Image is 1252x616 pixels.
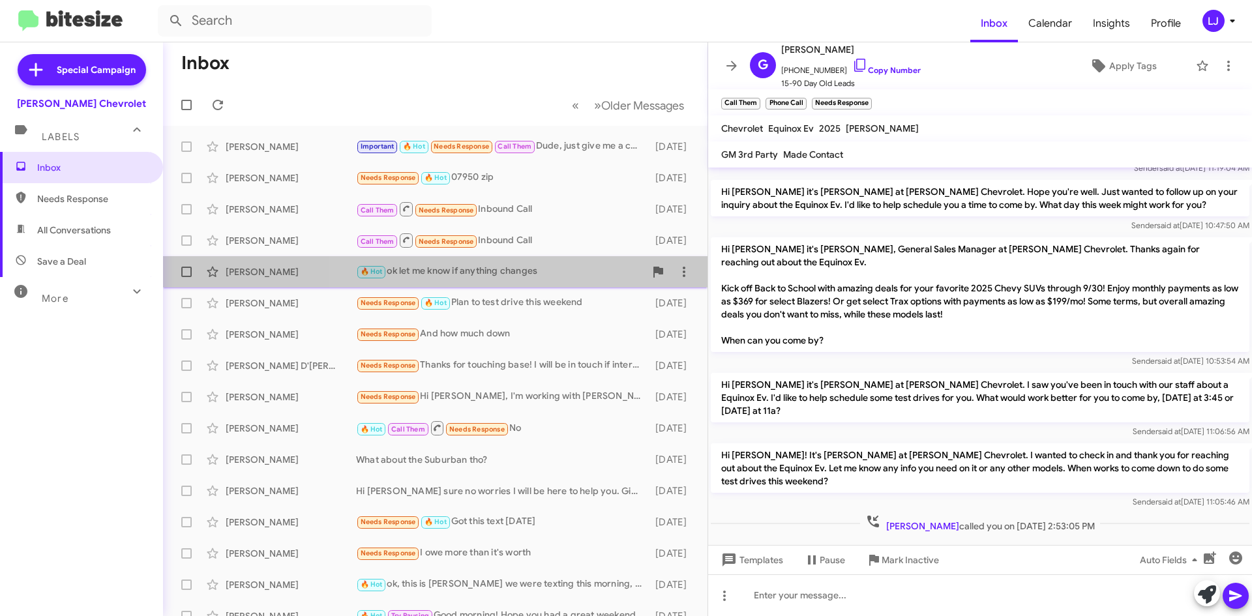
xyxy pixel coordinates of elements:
[649,547,697,560] div: [DATE]
[564,92,587,119] button: Previous
[1159,163,1182,173] span: said at
[425,518,447,526] span: 🔥 Hot
[1133,497,1249,506] span: Sender [DATE] 11:05:46 AM
[721,149,778,160] span: GM 3rd Party
[819,123,841,134] span: 2025
[356,420,649,436] div: No
[42,293,68,304] span: More
[361,267,383,276] span: 🔥 Hot
[649,203,697,216] div: [DATE]
[1140,5,1191,42] a: Profile
[1202,10,1225,32] div: LJ
[1131,220,1249,230] span: Sender [DATE] 10:47:50 AM
[1018,5,1082,42] a: Calendar
[361,237,395,246] span: Call Them
[498,142,531,151] span: Call Them
[158,5,432,37] input: Search
[356,327,649,342] div: And how much down
[361,330,416,338] span: Needs Response
[886,520,959,532] span: [PERSON_NAME]
[391,425,425,433] span: Call Them
[17,97,146,110] div: [PERSON_NAME] Chevrolet
[226,359,356,372] div: [PERSON_NAME] D'[PERSON_NAME]
[794,548,856,572] button: Pause
[361,142,395,151] span: Important
[361,206,395,214] span: Call Them
[781,42,921,57] span: [PERSON_NAME]
[758,55,768,76] span: G
[601,98,684,113] span: Older Messages
[1158,497,1181,506] span: said at
[649,297,697,310] div: [DATE]
[42,131,80,143] span: Labels
[1191,10,1238,32] button: LJ
[356,170,649,185] div: 07950 zip
[649,140,697,153] div: [DATE]
[361,299,416,307] span: Needs Response
[768,123,814,134] span: Equinox Ev
[361,580,383,589] span: 🔥 Hot
[1056,54,1189,78] button: Apply Tags
[1157,220,1180,230] span: said at
[1082,5,1140,42] a: Insights
[361,425,383,433] span: 🔥 Hot
[356,577,649,592] div: ok, this is [PERSON_NAME] we were texting this morning, just shoot me a text on the other number ...
[356,264,645,279] div: ok let me know if anything changes
[649,234,697,247] div: [DATE]
[226,297,356,310] div: [PERSON_NAME]
[449,425,505,433] span: Needs Response
[846,123,919,134] span: [PERSON_NAME]
[226,453,356,466] div: [PERSON_NAME]
[812,98,872,110] small: Needs Response
[356,453,649,466] div: What about the Suburban tho?
[781,77,921,90] span: 15-90 Day Old Leads
[226,171,356,184] div: [PERSON_NAME]
[37,192,148,205] span: Needs Response
[1109,54,1157,78] span: Apply Tags
[356,201,649,217] div: Inbound Call
[181,53,230,74] h1: Inbox
[356,484,649,497] div: Hi [PERSON_NAME] sure no worries I will be here to help you. Give me call at [PHONE_NUMBER] or my...
[226,390,356,403] div: [PERSON_NAME]
[572,97,579,113] span: «
[721,98,760,110] small: Call Them
[882,548,939,572] span: Mark Inactive
[565,92,692,119] nav: Page navigation example
[361,361,416,370] span: Needs Response
[970,5,1018,42] a: Inbox
[781,57,921,77] span: [PHONE_NUMBER]
[356,546,649,561] div: I owe more than it's worth
[361,518,416,526] span: Needs Response
[356,232,649,248] div: Inbound Call
[708,548,794,572] button: Templates
[649,328,697,341] div: [DATE]
[711,373,1249,422] p: Hi [PERSON_NAME] it's [PERSON_NAME] at [PERSON_NAME] Chevrolet. I saw you've been in touch with o...
[356,139,649,154] div: Dude, just give me a call. I have 15mins b4 this conference call at 11:30am
[226,203,356,216] div: [PERSON_NAME]
[649,578,697,591] div: [DATE]
[1134,163,1249,173] span: Sender [DATE] 11:19:04 AM
[711,443,1249,493] p: Hi [PERSON_NAME]! It's [PERSON_NAME] at [PERSON_NAME] Chevrolet. I wanted to check in and thank y...
[783,149,843,160] span: Made Contact
[419,237,474,246] span: Needs Response
[226,484,356,497] div: [PERSON_NAME]
[649,422,697,435] div: [DATE]
[649,516,697,529] div: [DATE]
[1132,356,1249,366] span: Sender [DATE] 10:53:54 AM
[57,63,136,76] span: Special Campaign
[1129,548,1213,572] button: Auto Fields
[649,453,697,466] div: [DATE]
[594,97,601,113] span: »
[1158,426,1181,436] span: said at
[226,516,356,529] div: [PERSON_NAME]
[649,359,697,372] div: [DATE]
[361,549,416,557] span: Needs Response
[226,422,356,435] div: [PERSON_NAME]
[37,161,148,174] span: Inbox
[1140,548,1202,572] span: Auto Fields
[649,484,697,497] div: [DATE]
[721,123,763,134] span: Chevrolet
[419,206,474,214] span: Needs Response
